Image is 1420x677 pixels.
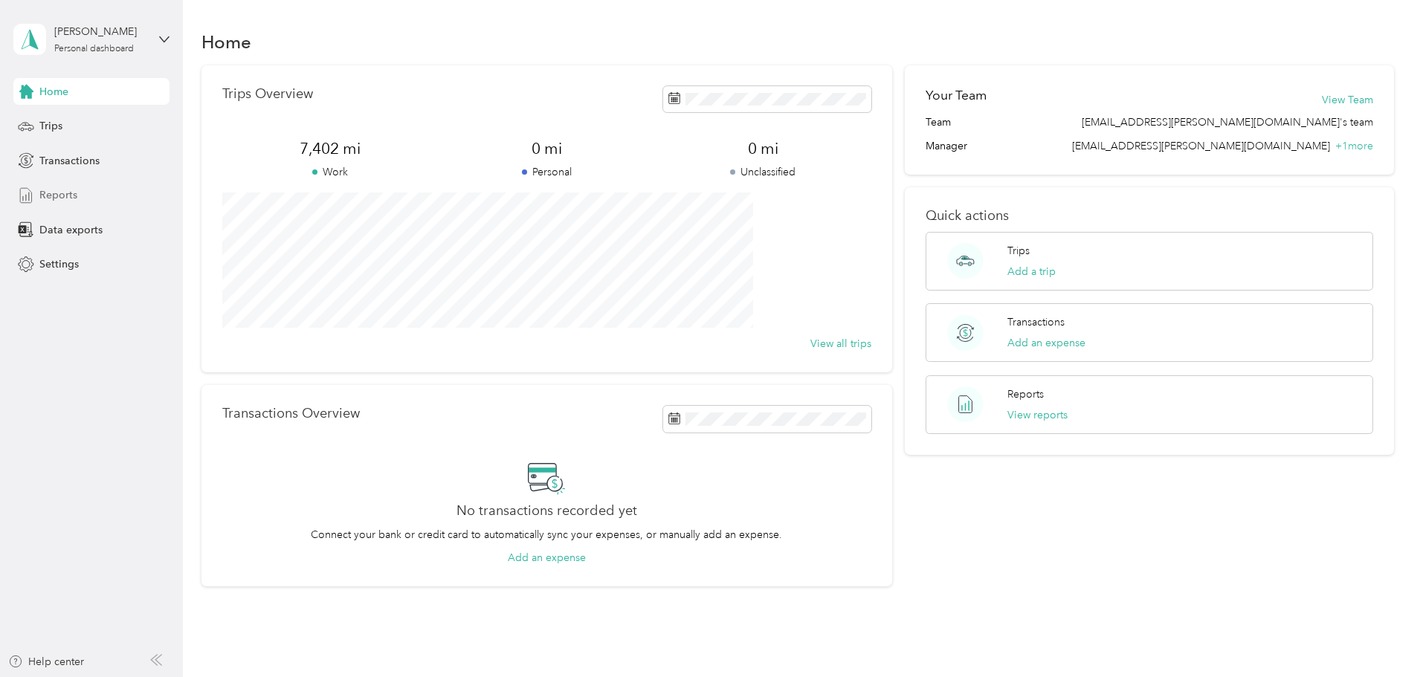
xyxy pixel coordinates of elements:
iframe: Everlance-gr Chat Button Frame [1337,594,1420,677]
span: Reports [39,187,77,203]
button: Help center [8,654,84,670]
span: Manager [926,138,967,154]
h1: Home [201,34,251,50]
button: Add a trip [1007,264,1056,279]
button: View reports [1007,407,1068,423]
span: 0 mi [655,138,871,159]
p: Reports [1007,386,1044,402]
span: Home [39,84,68,100]
p: Transactions [1007,314,1065,330]
p: Transactions Overview [222,406,360,421]
span: Team [926,114,951,130]
span: Data exports [39,222,103,238]
div: [PERSON_NAME] [54,24,147,39]
span: [EMAIL_ADDRESS][PERSON_NAME][DOMAIN_NAME] [1072,140,1330,152]
p: Connect your bank or credit card to automatically sync your expenses, or manually add an expense. [311,527,782,542]
div: Personal dashboard [54,45,134,54]
span: Trips [39,118,62,134]
span: Transactions [39,153,100,169]
p: Quick actions [926,208,1373,224]
p: Work [222,164,439,180]
p: Personal [439,164,655,180]
button: Add an expense [508,550,586,566]
span: + 1 more [1335,140,1373,152]
button: Add an expense [1007,335,1085,351]
button: View Team [1322,92,1373,108]
p: Unclassified [655,164,871,180]
h2: Your Team [926,86,987,105]
span: Settings [39,256,79,272]
button: View all trips [810,336,871,352]
span: [EMAIL_ADDRESS][PERSON_NAME][DOMAIN_NAME]'s team [1082,114,1373,130]
p: Trips [1007,243,1030,259]
h2: No transactions recorded yet [456,503,637,519]
span: 7,402 mi [222,138,439,159]
p: Trips Overview [222,86,313,102]
span: 0 mi [439,138,655,159]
